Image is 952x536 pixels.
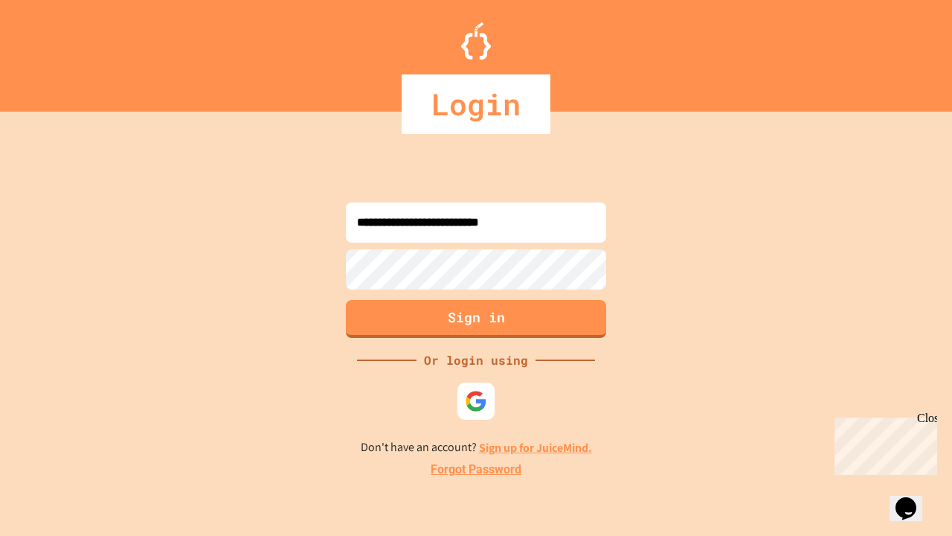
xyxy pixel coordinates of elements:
[431,461,521,479] a: Forgot Password
[416,351,535,369] div: Or login using
[479,440,592,456] a: Sign up for JuiceMind.
[346,300,606,338] button: Sign in
[829,412,937,475] iframe: chat widget
[890,476,937,521] iframe: chat widget
[465,390,487,412] img: google-icon.svg
[361,438,592,457] p: Don't have an account?
[461,22,491,60] img: Logo.svg
[402,74,550,134] div: Login
[6,6,103,95] div: Chat with us now!Close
